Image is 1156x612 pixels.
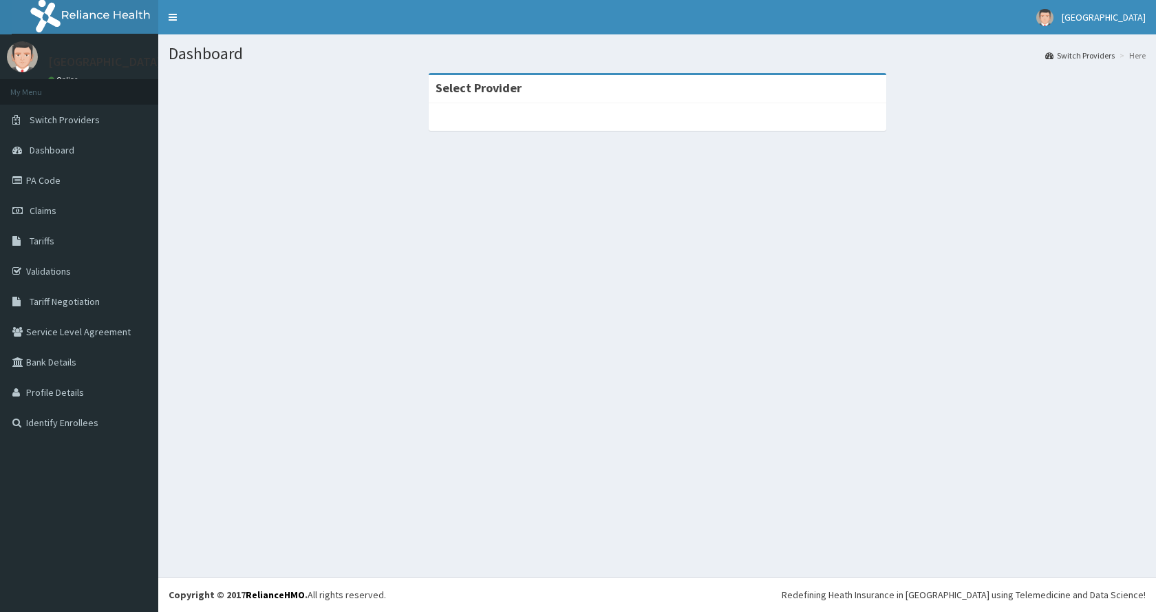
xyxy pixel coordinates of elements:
[30,144,74,156] span: Dashboard
[1062,11,1146,23] span: [GEOGRAPHIC_DATA]
[30,204,56,217] span: Claims
[48,56,162,68] p: [GEOGRAPHIC_DATA]
[48,75,81,85] a: Online
[1036,9,1053,26] img: User Image
[7,41,38,72] img: User Image
[782,588,1146,602] div: Redefining Heath Insurance in [GEOGRAPHIC_DATA] using Telemedicine and Data Science!
[1116,50,1146,61] li: Here
[1045,50,1115,61] a: Switch Providers
[246,589,305,601] a: RelianceHMO
[169,45,1146,63] h1: Dashboard
[169,589,308,601] strong: Copyright © 2017 .
[158,577,1156,612] footer: All rights reserved.
[30,235,54,247] span: Tariffs
[436,80,522,96] strong: Select Provider
[30,295,100,308] span: Tariff Negotiation
[30,114,100,126] span: Switch Providers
